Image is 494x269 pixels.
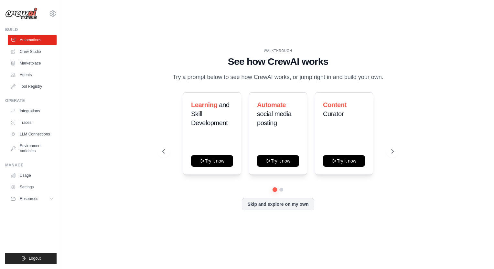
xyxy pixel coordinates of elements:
a: Usage [8,170,57,181]
button: Try it now [257,155,299,167]
span: Logout [29,256,41,261]
a: Crew Studio [8,46,57,57]
a: Marketplace [8,58,57,68]
span: Learning [191,101,217,108]
button: Try it now [323,155,365,167]
a: Agents [8,70,57,80]
span: social media posting [257,110,291,126]
span: and Skill Development [191,101,230,126]
a: Tool Registry [8,81,57,92]
button: Resources [8,194,57,204]
span: Curator [323,110,344,117]
a: Environment Variables [8,141,57,156]
div: WALKTHROUGH [162,48,393,53]
p: Try a prompt below to see how CrewAI works, or jump right in and build your own. [169,73,387,82]
a: LLM Connections [8,129,57,139]
span: Resources [20,196,38,201]
div: Build [5,27,57,32]
button: Skip and explore on my own [242,198,314,210]
img: Logo [5,7,38,20]
button: Logout [5,253,57,264]
h1: See how CrewAI works [162,56,393,67]
div: Operate [5,98,57,103]
a: Automations [8,35,57,45]
a: Traces [8,117,57,128]
a: Integrations [8,106,57,116]
button: Try it now [191,155,233,167]
a: Settings [8,182,57,192]
div: Manage [5,163,57,168]
span: Content [323,101,347,108]
span: Automate [257,101,286,108]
